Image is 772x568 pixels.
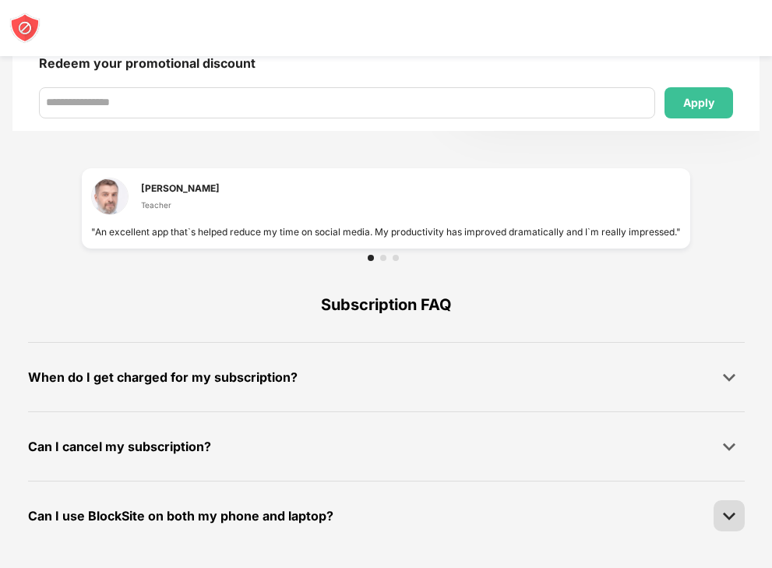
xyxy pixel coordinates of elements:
img: testimonial-1.jpg [91,178,129,215]
div: When do I get charged for my subscription? [28,366,298,389]
div: Redeem your promotional discount [39,52,256,75]
div: "An excellent app that`s helped reduce my time on social media. My productivity has improved dram... [91,224,681,239]
div: Can I use BlockSite on both my phone and laptop? [28,505,333,527]
img: blocksite-icon-white.svg [9,12,41,44]
div: Apply [683,97,714,109]
div: Teacher [141,199,220,211]
div: [PERSON_NAME] [141,181,220,196]
div: Can I cancel my subscription? [28,436,211,458]
div: Subscription FAQ [28,267,745,342]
